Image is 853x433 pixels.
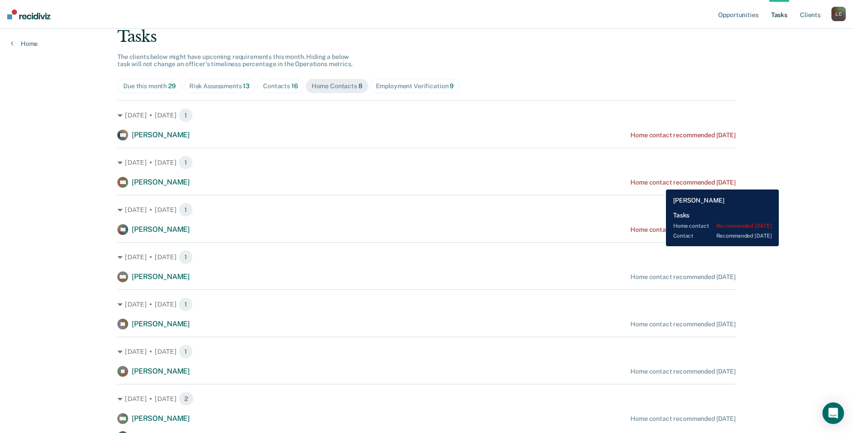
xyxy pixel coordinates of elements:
div: [DATE] • [DATE] 1 [117,344,736,359]
div: [DATE] • [DATE] 1 [117,203,736,217]
span: [PERSON_NAME] [132,320,190,328]
div: Contacts [263,82,298,90]
div: Home contact recommended [DATE] [630,131,736,139]
div: Home contact recommended [DATE] [630,320,736,328]
div: [DATE] • [DATE] 1 [117,250,736,264]
span: 1 [179,344,193,359]
span: 1 [179,155,193,170]
a: Home [11,40,38,48]
span: 1 [179,250,193,264]
span: 13 [243,82,250,90]
span: 8 [358,82,362,90]
div: L C [831,7,846,21]
span: 16 [291,82,298,90]
div: Employment Verification [376,82,454,90]
div: Open Intercom Messenger [822,402,844,424]
span: [PERSON_NAME] [132,367,190,375]
span: [PERSON_NAME] [132,131,190,139]
div: [DATE] • [DATE] 1 [117,155,736,170]
div: Home contact recommended [DATE] [630,415,736,423]
div: [DATE] • [DATE] 2 [117,392,736,406]
span: 2 [179,392,194,406]
div: Risk Assessments [189,82,250,90]
div: [DATE] • [DATE] 1 [117,108,736,122]
img: Recidiviz [7,9,50,19]
div: [DATE] • [DATE] 1 [117,297,736,311]
span: [PERSON_NAME] [132,414,190,423]
span: 1 [179,297,193,311]
span: 29 [168,82,176,90]
span: 1 [179,108,193,122]
div: Home contact recommended [DATE] [630,273,736,281]
button: LC [831,7,846,21]
div: Tasks [117,27,736,46]
div: Due this month [123,82,176,90]
span: 9 [450,82,454,90]
div: Home Contacts [312,82,362,90]
div: Home contact recommended [DATE] [630,368,736,375]
span: [PERSON_NAME] [132,178,190,186]
span: 1 [179,203,193,217]
span: [PERSON_NAME] [132,225,190,234]
div: Home contact recommended [DATE] [630,179,736,186]
div: Home contact recommended [DATE] [630,226,736,234]
span: [PERSON_NAME] [132,272,190,281]
span: The clients below might have upcoming requirements this month. Hiding a below task will not chang... [117,53,353,68]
